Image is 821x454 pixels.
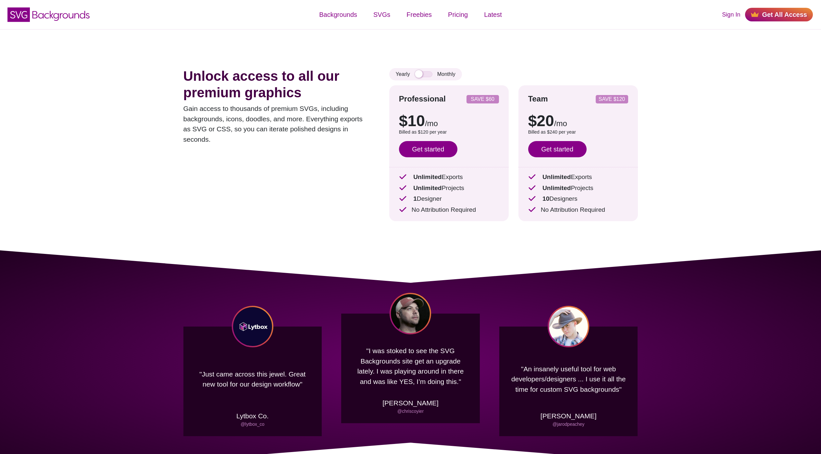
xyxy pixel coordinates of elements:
strong: Team [528,94,548,103]
p: [PERSON_NAME] [382,398,439,408]
strong: Professional [399,94,446,103]
p: "An insanely useful tool for web developers/designers ... I use it all the time for custom SVG ba... [509,354,628,404]
a: SVGs [365,5,398,24]
span: /mo [425,119,438,128]
p: Lytbox Co. [236,411,269,421]
img: Jarod Peachey headshot [548,306,589,347]
h1: Unlock access to all our premium graphics [183,68,370,101]
p: Designers [528,194,628,204]
strong: 1 [413,195,417,202]
p: Exports [399,173,499,182]
img: Lytbox Co logo [232,306,273,347]
p: No Attribution Required [399,205,499,215]
p: Exports [528,173,628,182]
p: "Just came across this jewel. Great new tool for our design workflow" [193,354,312,404]
p: Projects [528,184,628,193]
strong: Unlimited [413,185,442,191]
a: Pricing [440,5,476,24]
a: @lytbox_co [241,422,264,427]
a: Backgrounds [311,5,365,24]
p: Gain access to thousands of premium SVGs, including backgrounds, icons, doodles, and more. Everyt... [183,103,370,144]
p: Billed as $120 per year [399,129,499,136]
span: /mo [554,119,567,128]
a: Sign In [722,10,740,19]
a: Get All Access [745,8,813,21]
strong: 10 [542,195,549,202]
a: @jarodpeachey [553,422,584,427]
a: @chriscoyier [397,409,424,414]
a: Latest [476,5,510,24]
img: Chris Coyier headshot [390,293,431,334]
strong: Unlimited [413,173,442,180]
p: $10 [399,113,499,129]
p: "I was stoked to see the SVG Backgrounds site get an upgrade lately. I was playing around in ther... [351,341,470,391]
a: Get started [528,141,587,157]
p: Projects [399,184,499,193]
p: No Attribution Required [528,205,628,215]
p: Billed as $240 per year [528,129,628,136]
p: SAVE $120 [598,97,626,102]
p: SAVE $60 [469,97,496,102]
a: Get started [399,141,457,157]
p: Designer [399,194,499,204]
div: Yearly Monthly [389,68,462,80]
strong: Unlimited [542,173,571,180]
p: [PERSON_NAME] [541,411,597,421]
a: Freebies [398,5,440,24]
strong: Unlimited [542,185,571,191]
p: $20 [528,113,628,129]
